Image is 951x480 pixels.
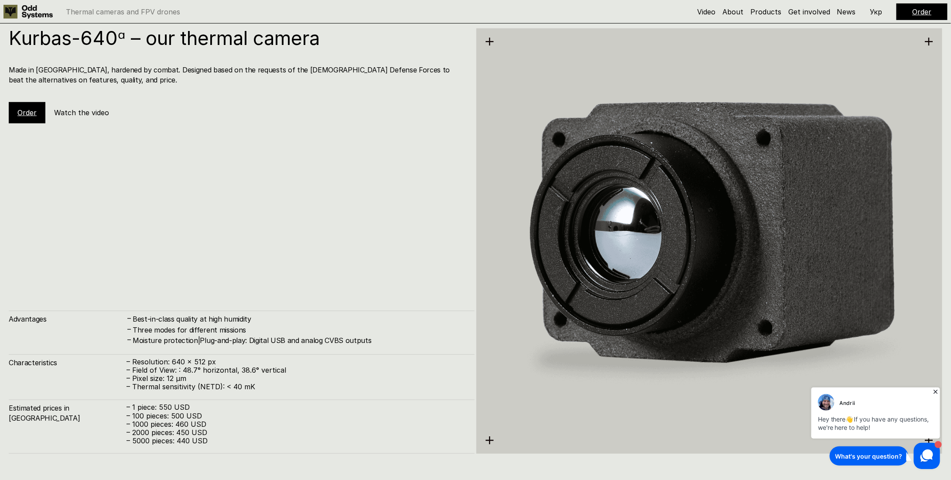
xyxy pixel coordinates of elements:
h4: Best-in-class quality at high humidity [133,314,466,324]
h4: Made in [GEOGRAPHIC_DATA], hardened by combat. Designed based on the requests of the [DEMOGRAPHIC... [9,65,466,85]
h4: – [127,335,131,345]
a: Get involved [788,7,830,16]
h4: Moisture protection|Plug-and-play: Digital USB and analog CVBS outputs [133,336,466,345]
h4: Three modes for different missions [133,325,466,335]
p: – 100 pieces: 500 USD [127,412,466,420]
p: Укр [870,8,883,15]
p: – 5000 pieces: 440 USD [127,437,466,445]
h4: – [127,325,131,334]
h4: Estimated prices in [GEOGRAPHIC_DATA] [9,403,127,423]
p: – 1 piece: 550 USD [127,403,466,411]
h4: Advantages [9,314,127,324]
a: Video [697,7,715,16]
p: – Thermal sensitivity (NETD): < 40 mK [127,383,466,391]
p: – Field of View: : 48.7° horizontal, 38.6° vertical [127,366,466,374]
h4: – [127,314,131,323]
a: Products [750,7,781,16]
iframe: HelpCrunch [809,385,942,471]
p: – Pixel size: 12 µm [127,374,466,383]
h1: Kurbas-640ᵅ – our thermal camera [9,28,466,48]
a: Order [913,7,932,16]
p: – 1000 pieces: 460 USD [127,420,466,429]
h5: Watch the video [54,108,109,117]
p: – 2000 pieces: 450 USD [127,429,466,437]
h4: Characteristics [9,358,127,367]
a: Order [17,108,37,117]
a: About [722,7,743,16]
a: News [837,7,856,16]
p: Thermal cameras and FPV drones [66,8,180,15]
p: – Resolution: 640 x 512 px [127,358,466,366]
